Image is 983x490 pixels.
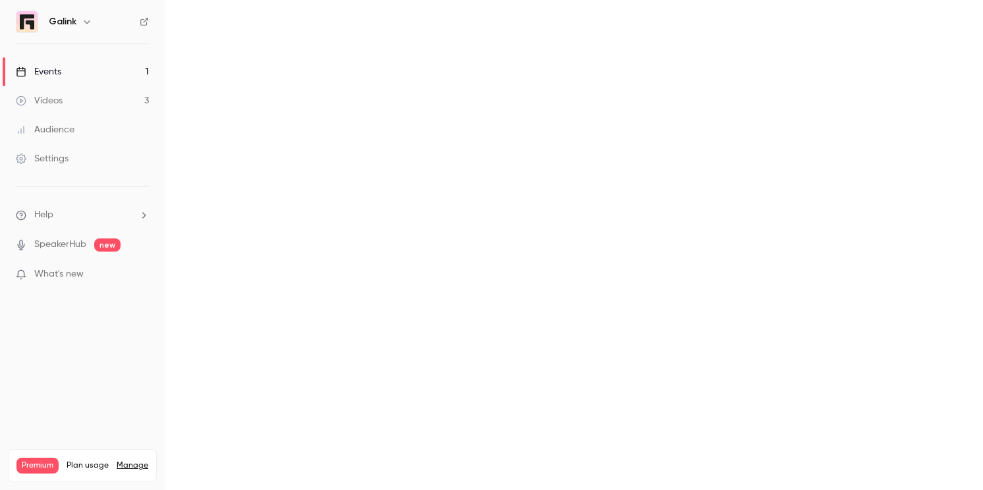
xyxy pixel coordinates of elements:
[16,11,38,32] img: Galink
[49,15,76,28] h6: Galink
[133,269,149,281] iframe: Noticeable Trigger
[117,460,148,471] a: Manage
[94,238,121,252] span: new
[34,238,86,252] a: SpeakerHub
[16,458,59,474] span: Premium
[34,208,53,222] span: Help
[67,460,109,471] span: Plan usage
[34,267,84,281] span: What's new
[16,152,69,165] div: Settings
[16,208,149,222] li: help-dropdown-opener
[16,65,61,78] div: Events
[16,123,74,136] div: Audience
[16,94,63,107] div: Videos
